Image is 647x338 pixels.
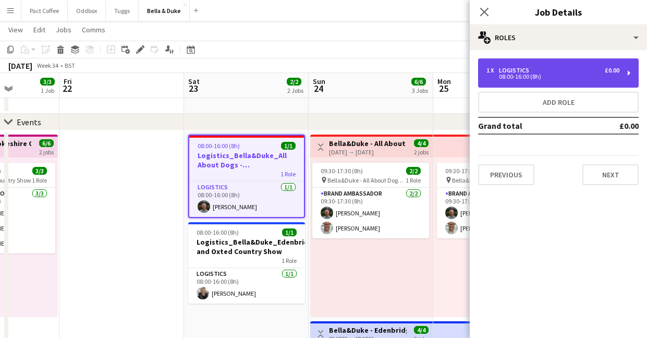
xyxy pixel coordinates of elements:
[41,87,54,94] div: 1 Job
[139,1,190,21] button: Bella & Duke
[198,142,240,150] span: 08:00-16:00 (8h)
[282,228,297,236] span: 1/1
[311,82,325,94] span: 24
[39,139,54,147] span: 6/6
[32,176,47,184] span: 1 Role
[65,62,75,69] div: BST
[327,176,406,184] span: Bella&Duke - All About Dogs - [GEOGRAPHIC_DATA]
[17,117,41,127] div: Events
[312,188,429,238] app-card-role: Brand Ambassador2/209:30-17:30 (8h)[PERSON_NAME][PERSON_NAME]
[68,1,106,21] button: Oddbox
[478,117,589,134] td: Grand total
[21,1,68,21] button: Pact Coffee
[313,77,325,86] span: Sun
[321,167,363,175] span: 09:30-17:30 (8h)
[445,167,487,175] span: 09:30-17:30 (8h)
[470,5,647,19] h3: Job Details
[287,78,301,86] span: 2/2
[414,139,429,147] span: 4/4
[188,222,305,304] app-job-card: 08:00-16:00 (8h)1/1Logistics_Bella&Duke_Edenbridge and Oxted Country Show1 RoleLogistics1/108:00-...
[406,176,421,184] span: 1 Role
[52,23,76,37] a: Jobs
[312,163,429,238] app-job-card: 09:30-17:30 (8h)2/2 Bella&Duke - All About Dogs - [GEOGRAPHIC_DATA]1 RoleBrand Ambassador2/209:30...
[189,182,304,217] app-card-role: Logistics1/108:00-16:00 (8h)[PERSON_NAME]
[280,170,296,178] span: 1 Role
[32,167,47,175] span: 3/3
[470,25,647,50] div: Roles
[329,325,407,335] h3: Bella&Duke - Edenbridge and Oxted Country Show
[478,164,534,185] button: Previous
[56,25,71,34] span: Jobs
[329,148,407,156] div: [DATE] → [DATE]
[34,62,60,69] span: Week 34
[406,167,421,175] span: 2/2
[414,147,429,156] div: 2 jobs
[188,268,305,304] app-card-role: Logistics1/108:00-16:00 (8h)[PERSON_NAME]
[478,92,639,113] button: Add role
[329,139,407,148] h3: Bella&Duke - All About Dogs - [GEOGRAPHIC_DATA]
[82,25,105,34] span: Comms
[4,23,27,37] a: View
[39,147,54,156] div: 2 jobs
[452,176,530,184] span: Bella&Duke - All About Dogs - [GEOGRAPHIC_DATA]
[499,67,533,74] div: Logistics
[414,326,429,334] span: 4/4
[412,87,428,94] div: 3 Jobs
[582,164,639,185] button: Next
[437,163,554,238] app-job-card: 09:30-17:30 (8h)2/2 Bella&Duke - All About Dogs - [GEOGRAPHIC_DATA]1 RoleBrand Ambassador2/209:30...
[287,87,303,94] div: 2 Jobs
[8,25,23,34] span: View
[78,23,109,37] a: Comms
[40,78,55,86] span: 3/3
[411,78,426,86] span: 6/6
[282,257,297,264] span: 1 Role
[188,237,305,256] h3: Logistics_Bella&Duke_Edenbridge and Oxted Country Show
[436,82,451,94] span: 25
[62,82,72,94] span: 22
[8,61,32,71] div: [DATE]
[486,67,499,74] div: 1 x
[188,77,200,86] span: Sat
[197,228,239,236] span: 08:00-16:00 (8h)
[33,25,45,34] span: Edit
[437,188,554,238] app-card-role: Brand Ambassador2/209:30-17:30 (8h)[PERSON_NAME][PERSON_NAME]
[189,151,304,170] h3: Logistics_Bella&Duke_All About Dogs - [GEOGRAPHIC_DATA]
[589,117,639,134] td: £0.00
[605,67,619,74] div: £0.00
[106,1,139,21] button: Tuggs
[281,142,296,150] span: 1/1
[437,77,451,86] span: Mon
[187,82,200,94] span: 23
[29,23,50,37] a: Edit
[64,77,72,86] span: Fri
[486,74,619,79] div: 08:00-16:00 (8h)
[188,135,305,218] app-job-card: 08:00-16:00 (8h)1/1Logistics_Bella&Duke_All About Dogs - [GEOGRAPHIC_DATA]1 RoleLogistics1/108:00...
